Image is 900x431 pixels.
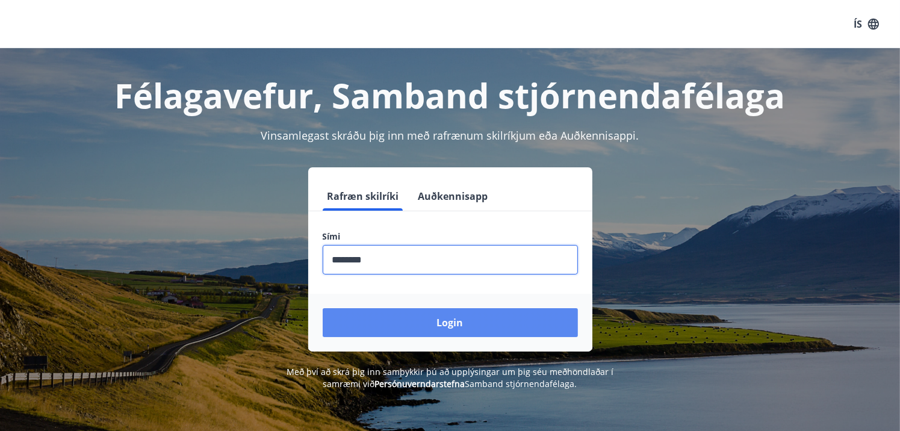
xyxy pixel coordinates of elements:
span: Vinsamlegast skráðu þig inn með rafrænum skilríkjum eða Auðkennisappi. [261,128,639,143]
button: Auðkennisapp [414,182,493,211]
button: Rafræn skilríki [323,182,404,211]
span: Með því að skrá þig inn samþykkir þú að upplýsingar um þig séu meðhöndlaðar í samræmi við Samband... [287,366,613,389]
button: ÍS [847,13,886,35]
button: Login [323,308,578,337]
label: Sími [323,231,578,243]
h1: Félagavefur, Samband stjórnendafélaga [31,72,869,118]
a: Persónuverndarstefna [375,378,465,389]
